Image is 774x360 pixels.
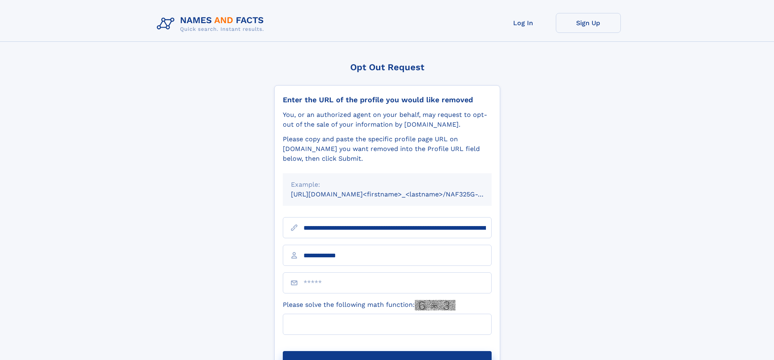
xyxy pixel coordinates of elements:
a: Log In [491,13,556,33]
div: Please copy and paste the specific profile page URL on [DOMAIN_NAME] you want removed into the Pr... [283,134,492,164]
div: Opt Out Request [274,62,500,72]
div: You, or an authorized agent on your behalf, may request to opt-out of the sale of your informatio... [283,110,492,129]
div: Enter the URL of the profile you would like removed [283,95,492,104]
img: Logo Names and Facts [154,13,271,35]
a: Sign Up [556,13,621,33]
small: [URL][DOMAIN_NAME]<firstname>_<lastname>/NAF325G-xxxxxxxx [291,190,507,198]
div: Example: [291,180,483,190]
label: Please solve the following math function: [283,300,455,310]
